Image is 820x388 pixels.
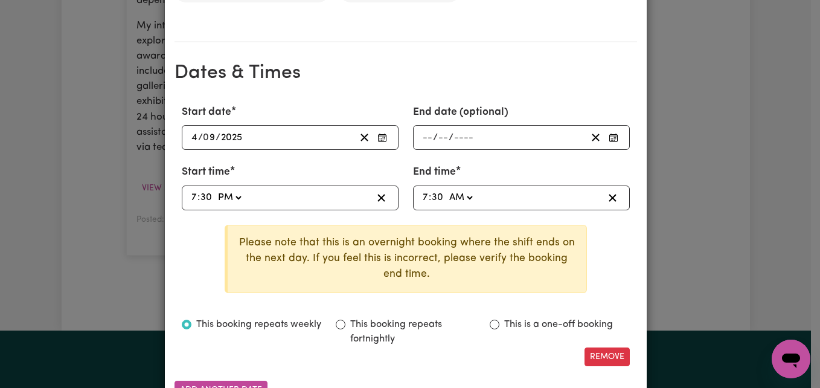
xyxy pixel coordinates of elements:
input: -- [203,129,216,146]
label: Start date [182,105,231,120]
label: This booking repeats fortnightly [350,317,475,346]
input: -- [200,190,213,206]
label: Start time [182,164,230,180]
label: This booking repeats weekly [196,317,321,332]
button: Clear End date (optional) [586,129,605,146]
input: -- [431,190,444,206]
span: / [449,132,453,143]
span: 0 [203,133,209,143]
input: ---- [453,129,474,146]
iframe: Button to launch messaging window [772,340,810,378]
input: -- [191,190,197,206]
button: Remove this date/time [585,348,630,366]
label: This is a one-off booking [504,317,613,332]
button: Enter End date (optional) [605,129,622,146]
button: Clear Start date [355,129,374,146]
input: -- [191,129,198,146]
span: / [216,132,220,143]
input: -- [422,129,433,146]
span: : [197,192,200,203]
input: ---- [220,129,243,146]
button: Enter Start date [374,129,391,146]
input: -- [438,129,449,146]
label: End date (optional) [413,105,508,120]
h2: Dates & Times [175,62,637,85]
span: : [429,192,431,203]
span: / [198,132,203,143]
label: End time [413,164,456,180]
p: Please note that this is an overnight booking where the shift ends on the next day. If you feel t... [237,235,577,283]
input: -- [422,190,429,206]
span: / [433,132,438,143]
